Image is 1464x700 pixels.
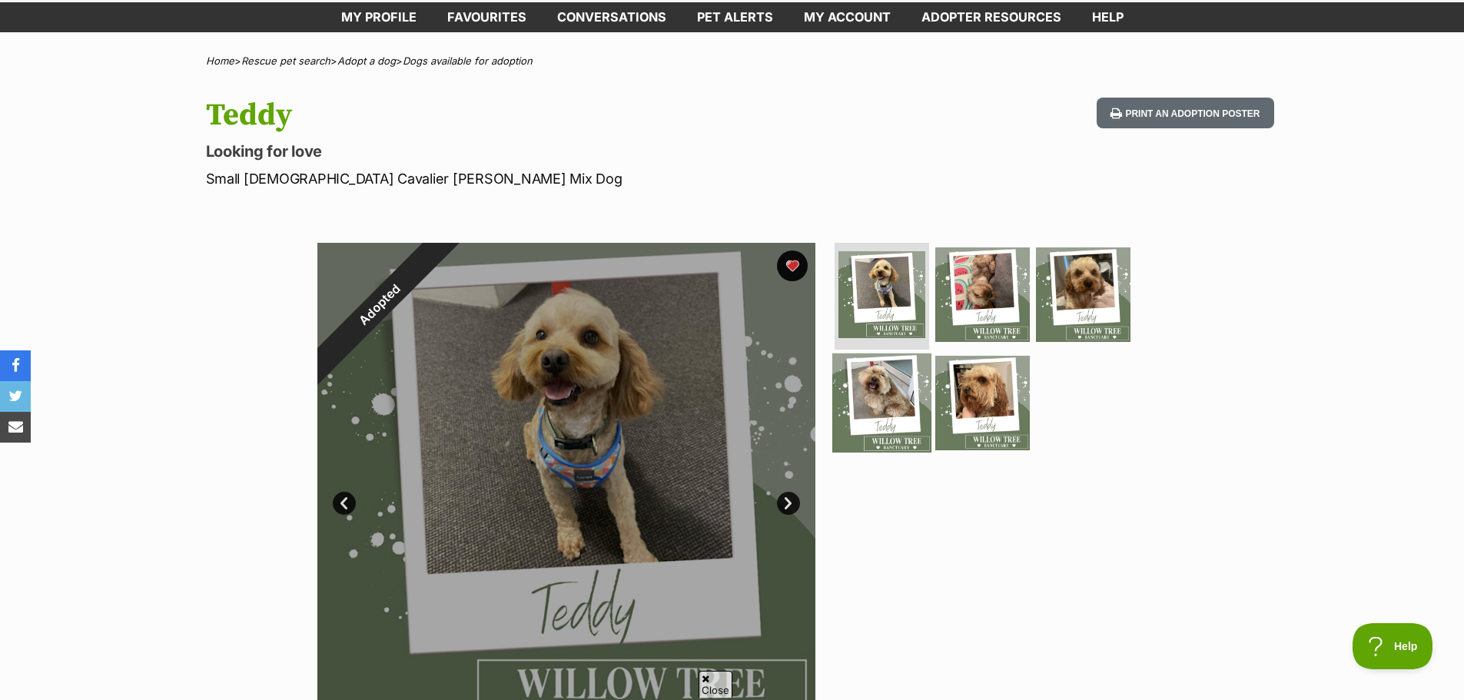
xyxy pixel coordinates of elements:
a: Help [1077,2,1139,32]
a: Prev [333,492,356,515]
span: Close [699,671,732,698]
a: My profile [326,2,432,32]
img: Photo of Teddy [935,356,1030,450]
p: Looking for love [206,141,856,162]
div: Adopted [282,207,476,402]
a: Favourites [432,2,542,32]
button: favourite [777,250,808,281]
img: Photo of Teddy [1036,247,1130,342]
button: Print an adoption poster [1097,98,1273,129]
img: Photo of Teddy [838,251,925,338]
div: > > > [168,55,1297,67]
a: Pet alerts [682,2,788,32]
a: Adopt a dog [337,55,396,67]
a: conversations [542,2,682,32]
a: Next [777,492,800,515]
img: Photo of Teddy [832,353,931,453]
a: Rescue pet search [241,55,330,67]
h1: Teddy [206,98,856,133]
a: Dogs available for adoption [403,55,533,67]
img: Photo of Teddy [935,247,1030,342]
a: My account [788,2,906,32]
a: Home [206,55,234,67]
a: Adopter resources [906,2,1077,32]
p: Small [DEMOGRAPHIC_DATA] Cavalier [PERSON_NAME] Mix Dog [206,168,856,189]
iframe: Help Scout Beacon - Open [1353,623,1433,669]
